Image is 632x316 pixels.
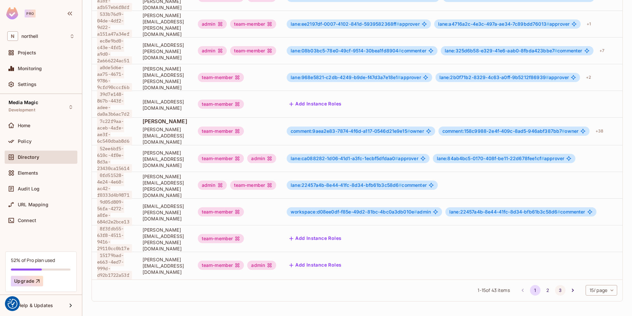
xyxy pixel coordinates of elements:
span: [PERSON_NAME][EMAIL_ADDRESS][DOMAIN_NAME] [143,126,187,145]
span: # [398,74,401,80]
span: approver [291,75,421,80]
span: 52ee6bf5-610c-4f0e-8d3a-23430ca15614 [97,144,132,173]
span: lane:a4716a2c-4e3c-497a-ae34-7c89bdd76013 [438,21,549,27]
span: approver [438,21,570,27]
span: approver [437,156,565,161]
div: team-member [198,261,244,270]
span: lane:ca088282-1d06-41d1-a3fc-1ecbf5dfdaa0 [291,156,398,161]
span: URL Mapping [18,202,48,207]
span: [PERSON_NAME][EMAIL_ADDRESS][DOMAIN_NAME] [143,150,187,168]
span: 1 - 15 of 43 items [478,287,510,294]
span: commenter [445,48,582,53]
span: lane:2b0f71b2-8329-4c63-a0ff-9b5212f86939 [439,74,549,80]
div: Pro [25,10,36,17]
button: Upgrade [11,276,43,286]
span: Home [18,123,31,128]
span: Directory [18,155,39,160]
span: N [7,31,18,41]
span: Connect [18,218,36,223]
span: # [562,128,565,134]
span: 533b76d9-04de-4df2-9d22-a151a47a34ef [97,10,132,38]
div: + 38 [593,126,606,136]
span: [PERSON_NAME] [143,118,187,125]
span: Help & Updates [18,303,53,308]
img: Revisit consent button [8,299,17,309]
span: lane:22457a4b-8e44-41fc-8d34-bfb61b3c58d6 [449,209,560,215]
span: commenter [449,209,585,215]
span: lane:84ab4bc5-0170-408f-be11-22d678fee1cf [437,156,544,161]
span: # [407,128,410,134]
span: commenter [291,48,426,53]
div: team-member [198,127,244,136]
span: [PERSON_NAME][EMAIL_ADDRESS][PERSON_NAME][DOMAIN_NAME] [143,173,187,198]
div: admin [198,19,227,29]
span: lane:ee2197df-0007-4102-841d-5939582368ff [291,21,399,27]
div: admin [198,46,227,55]
span: [EMAIL_ADDRESS][PERSON_NAME][DOMAIN_NAME] [143,42,187,61]
span: # [541,156,544,161]
span: lane:325d6b58-e329-41e6-aab0-8fbda423bbe7 [445,48,557,53]
div: team-member [230,181,276,190]
button: page 1 [530,285,540,296]
div: + 7 [597,45,607,56]
span: admin [291,209,431,215]
button: Go to next page [567,285,578,296]
nav: pagination navigation [516,285,579,296]
span: # [396,21,399,27]
div: team-member [230,46,276,55]
button: Go to page 3 [555,285,566,296]
span: commenter [291,183,427,188]
span: # [395,156,398,161]
span: # [554,48,557,53]
div: team-member [198,100,244,109]
div: team-member [198,154,244,163]
span: Projects [18,50,36,55]
span: lane:968e5821-c2db-4249-b9de-f47d3a7e18e1 [291,74,401,80]
span: owner [442,129,579,134]
img: SReyMgAAAABJRU5ErkJggg== [6,7,18,19]
span: comment:158c9988-2e4f-409c-8ad5-946abf387bb7 [442,128,565,134]
span: # [398,48,401,53]
span: [PERSON_NAME][EMAIL_ADDRESS][PERSON_NAME][DOMAIN_NAME] [143,66,187,91]
span: Elements [18,170,38,176]
span: 0fd51528-4e24-4e60-ac42-f0333d4b9871 [97,171,132,199]
span: 7c22f9aa-aceb-4afe-ae3f-6c540dbab8d6 [97,117,132,145]
span: [PERSON_NAME][EMAIL_ADDRESS][PERSON_NAME][DOMAIN_NAME] [143,12,187,37]
div: team-member [198,73,244,82]
span: ec8e9bd0-c43e-4fd1-a9d0-2a666224ac51 [97,37,132,65]
span: # [557,209,560,215]
div: team-member [230,19,276,29]
span: owner [291,129,424,134]
span: Workspace: northell [21,34,38,39]
span: Monitoring [18,66,42,71]
span: Policy [18,139,32,144]
span: lane:22457a4b-8e44-41fc-8d34-bfb61b3c58d6 [291,182,402,188]
span: [PERSON_NAME][EMAIL_ADDRESS][DOMAIN_NAME] [143,256,187,275]
span: 9d05d809-56fa-4272-a0fe-684d2e2bce13 [97,198,132,226]
span: [EMAIL_ADDRESS][DOMAIN_NAME] [143,99,187,111]
span: Settings [18,82,37,87]
span: a0de5d6e-aa75-4671-9786-9cfd90cccf6b [97,63,132,92]
span: # [546,74,549,80]
span: lane:08b03bc5-78e0-49cf-9514-30bea1fd8904 [291,48,401,53]
span: [EMAIL_ADDRESS][PERSON_NAME][DOMAIN_NAME] [143,203,187,222]
div: + 2 [583,72,594,83]
div: admin [247,261,276,270]
span: approver [291,21,420,27]
span: approver [291,156,418,161]
div: admin [198,181,227,190]
div: 52% of Pro plan used [11,257,55,263]
span: # [546,21,549,27]
div: + 1 [584,19,593,29]
div: team-member [198,234,244,243]
div: admin [247,154,276,163]
span: Development [9,107,35,113]
span: workspace:d08ee0df-f85e-49d2-81bc-4bc0a3db010e [291,209,417,215]
span: [PERSON_NAME][EMAIL_ADDRESS][PERSON_NAME][DOMAIN_NAME] [143,227,187,252]
span: 39d7e148-867b-443f-adee-da0a3b6ac7d2 [97,90,132,118]
span: # [414,209,417,215]
button: Consent Preferences [8,299,17,309]
button: Add Instance Roles [287,260,344,271]
div: 15 / page [586,285,617,296]
span: # [399,182,402,188]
